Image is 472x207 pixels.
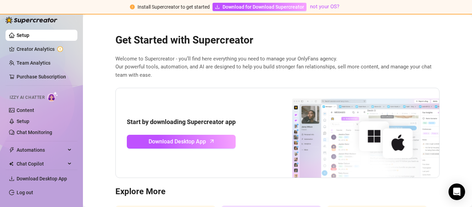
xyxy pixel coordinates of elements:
span: thunderbolt [9,147,15,153]
h3: Explore More [115,186,440,197]
a: Log out [17,190,33,195]
a: Chat Monitoring [17,130,52,135]
a: Team Analytics [17,60,50,66]
span: arrow-up [208,137,216,145]
h2: Get Started with Supercreator [115,34,440,47]
span: Automations [17,144,66,156]
span: download [9,176,15,181]
a: Content [17,107,34,113]
img: Chat Copilot [9,161,13,166]
strong: Start by downloading Supercreator app [127,118,236,125]
a: Download for Download Supercreator [213,3,306,11]
img: logo-BBDzfeDw.svg [6,17,57,23]
span: Download Desktop App [149,137,206,146]
img: AI Chatter [47,92,58,102]
span: download [215,4,220,9]
span: Download Desktop App [17,176,67,181]
a: Creator Analytics exclamation-circle [17,44,72,55]
a: Download Desktop Apparrow-up [127,135,236,149]
a: Setup [17,119,29,124]
span: Welcome to Supercreator - you’ll find here everything you need to manage your OnlyFans agency. Ou... [115,55,440,79]
span: Izzy AI Chatter [10,94,45,101]
span: Install Supercreator to get started [138,4,210,10]
span: exclamation-circle [130,4,135,9]
a: Setup [17,32,29,38]
span: Chat Copilot [17,158,66,169]
img: download app [266,88,439,178]
a: not your OS? [310,3,339,10]
a: Purchase Subscription [17,71,72,82]
span: Download for Download Supercreator [223,3,304,11]
div: Open Intercom Messenger [449,184,465,200]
